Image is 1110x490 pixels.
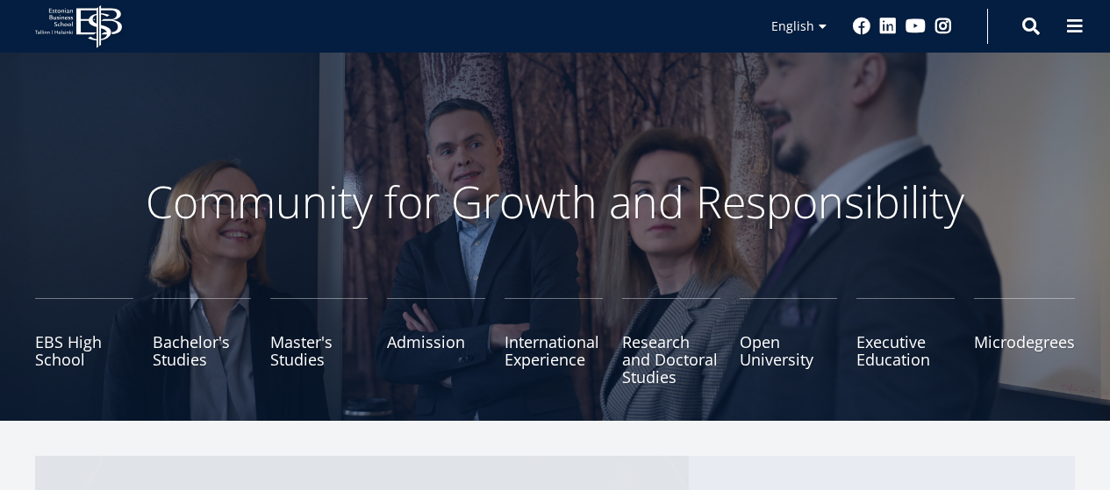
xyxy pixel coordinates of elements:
a: Instagram [935,18,952,35]
a: Executive Education [856,298,955,386]
a: Admission [387,298,485,386]
a: Open University [740,298,838,386]
a: International Experience [505,298,603,386]
a: Youtube [906,18,926,35]
a: Microdegrees [974,298,1075,386]
a: Master's Studies [270,298,369,386]
a: EBS High School [35,298,133,386]
a: Research and Doctoral Studies [622,298,720,386]
a: Facebook [853,18,870,35]
a: Linkedin [879,18,897,35]
p: Community for Growth and Responsibility [90,175,1020,228]
a: Bachelor's Studies [153,298,251,386]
